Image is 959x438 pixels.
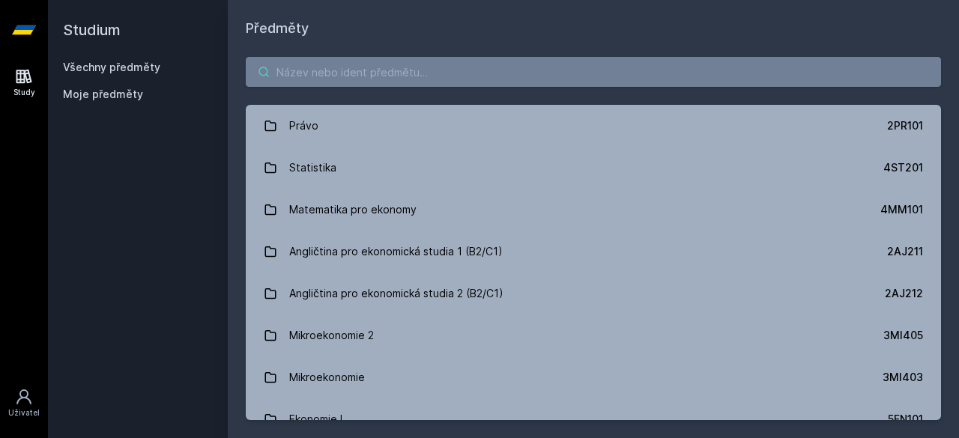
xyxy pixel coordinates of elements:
[289,111,318,141] div: Právo
[289,279,503,308] div: Angličtina pro ekonomická studia 2 (B2/C1)
[880,202,923,217] div: 4MM101
[246,105,941,147] a: Právo 2PR101
[63,87,143,102] span: Moje předměty
[246,231,941,273] a: Angličtina pro ekonomická studia 1 (B2/C1) 2AJ211
[8,407,40,419] div: Uživatel
[885,286,923,301] div: 2AJ212
[888,412,923,427] div: 5EN101
[246,356,941,398] a: Mikroekonomie 3MI403
[289,237,503,267] div: Angličtina pro ekonomická studia 1 (B2/C1)
[246,189,941,231] a: Matematika pro ekonomy 4MM101
[883,160,923,175] div: 4ST201
[289,320,374,350] div: Mikroekonomie 2
[887,244,923,259] div: 2AJ211
[883,328,923,343] div: 3MI405
[3,380,45,426] a: Uživatel
[246,273,941,314] a: Angličtina pro ekonomická studia 2 (B2/C1) 2AJ212
[63,61,160,73] a: Všechny předměty
[246,57,941,87] input: Název nebo ident předmětu…
[3,60,45,106] a: Study
[289,195,417,225] div: Matematika pro ekonomy
[887,118,923,133] div: 2PR101
[246,147,941,189] a: Statistika 4ST201
[289,153,336,183] div: Statistika
[289,404,345,434] div: Ekonomie I.
[246,314,941,356] a: Mikroekonomie 2 3MI405
[246,18,941,39] h1: Předměty
[289,362,365,392] div: Mikroekonomie
[883,370,923,385] div: 3MI403
[13,87,35,98] div: Study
